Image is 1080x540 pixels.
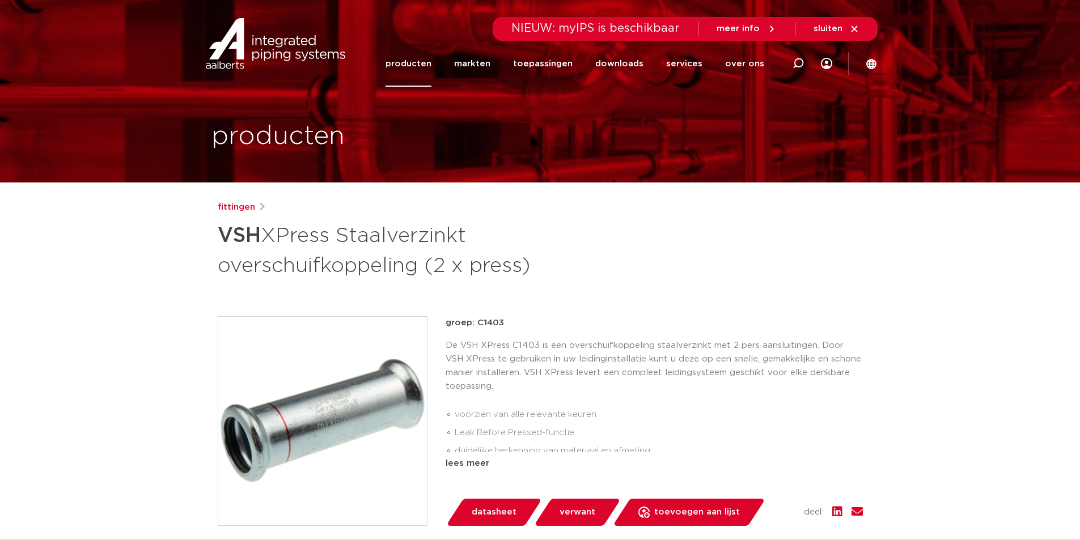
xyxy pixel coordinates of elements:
h1: XPress Staalverzinkt overschuifkoppeling (2 x press) [218,219,643,280]
span: NIEUW: myIPS is beschikbaar [511,23,680,34]
li: Leak Before Pressed-functie [455,424,863,442]
a: meer info [717,24,777,34]
a: fittingen [218,201,255,214]
p: groep: C1403 [446,316,863,330]
a: datasheet [446,499,542,526]
a: markten [454,41,490,87]
span: sluiten [814,24,842,33]
span: deel: [804,505,823,519]
p: De VSH XPress C1403 is een overschuifkoppeling staalverzinkt met 2 pers aansluitingen. Door VSH X... [446,339,863,393]
div: lees meer [446,457,863,470]
li: voorzien van alle relevante keuren [455,406,863,424]
a: toepassingen [513,41,573,87]
div: my IPS [821,41,832,87]
h1: producten [211,118,345,155]
li: duidelijke herkenning van materiaal en afmeting [455,442,863,460]
a: services [666,41,702,87]
nav: Menu [386,41,764,87]
a: verwant [533,499,621,526]
a: downloads [595,41,643,87]
span: datasheet [472,503,516,521]
span: meer info [717,24,760,33]
span: toevoegen aan lijst [654,503,740,521]
a: producten [386,41,431,87]
a: sluiten [814,24,859,34]
strong: VSH [218,226,261,246]
a: over ons [725,41,764,87]
img: Product Image for VSH XPress Staalverzinkt overschuifkoppeling (2 x press) [218,317,427,525]
span: verwant [560,503,595,521]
